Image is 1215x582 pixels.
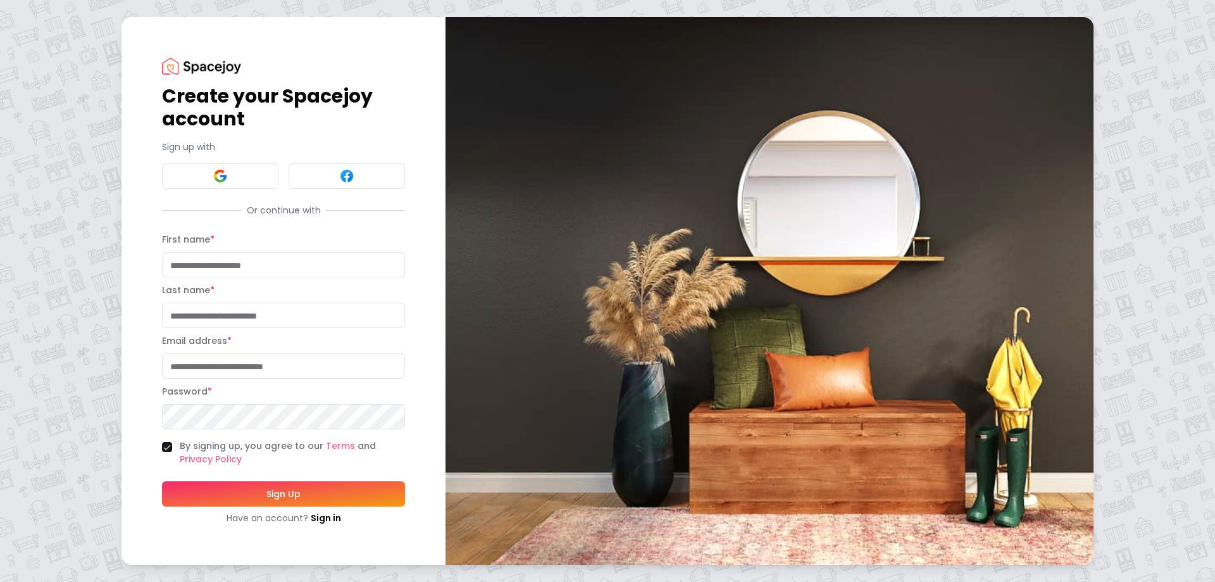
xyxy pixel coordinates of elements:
a: Terms [326,440,355,452]
h1: Create your Spacejoy account [162,85,405,130]
label: Password [162,385,212,398]
img: Google signin [213,168,228,184]
label: Last name [162,284,215,296]
p: Sign up with [162,141,405,153]
span: Or continue with [242,204,326,217]
label: First name [162,233,215,246]
a: Privacy Policy [180,453,242,465]
button: Sign Up [162,481,405,507]
img: banner [445,17,1093,565]
img: Spacejoy Logo [162,58,241,75]
label: By signing up, you agree to our and [180,440,405,466]
a: Sign in [311,512,341,524]
img: Facebook signin [339,168,354,184]
label: Email address [162,334,232,347]
div: Have an account? [162,512,405,524]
